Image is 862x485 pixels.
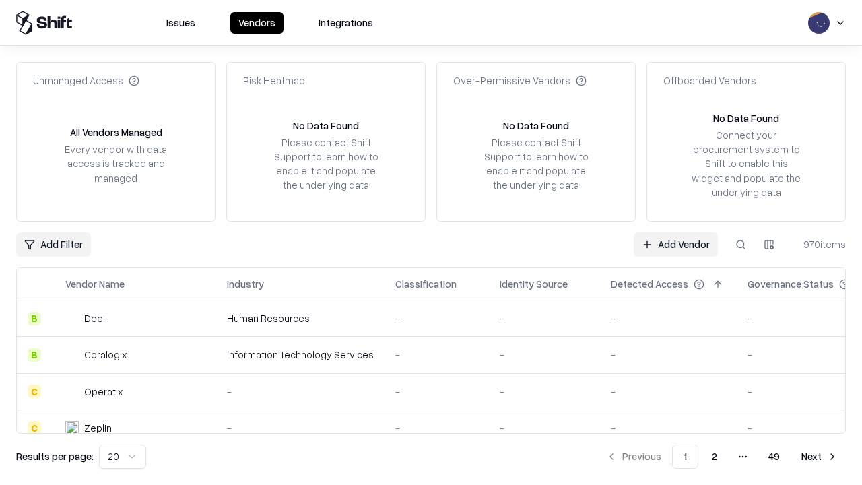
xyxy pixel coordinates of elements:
[701,445,728,469] button: 2
[28,348,41,362] div: B
[500,348,589,362] div: -
[500,311,589,325] div: -
[792,237,846,251] div: 970 items
[500,277,568,291] div: Identity Source
[611,311,726,325] div: -
[663,73,756,88] div: Offboarded Vendors
[227,348,374,362] div: Information Technology Services
[84,311,105,325] div: Deel
[84,385,123,399] div: Operatix
[503,119,569,133] div: No Data Found
[793,445,846,469] button: Next
[395,385,478,399] div: -
[65,277,125,291] div: Vendor Name
[227,277,264,291] div: Industry
[84,421,112,435] div: Zeplin
[713,111,779,125] div: No Data Found
[28,312,41,325] div: B
[84,348,127,362] div: Coralogix
[395,421,478,435] div: -
[227,385,374,399] div: -
[28,421,41,434] div: C
[395,311,478,325] div: -
[598,445,846,469] nav: pagination
[227,311,374,325] div: Human Resources
[65,385,79,398] img: Operatix
[70,125,162,139] div: All Vendors Managed
[634,232,718,257] a: Add Vendor
[748,277,834,291] div: Governance Status
[480,135,592,193] div: Please contact Shift Support to learn how to enable it and populate the underlying data
[453,73,587,88] div: Over-Permissive Vendors
[28,385,41,398] div: C
[611,421,726,435] div: -
[60,142,172,185] div: Every vendor with data access is tracked and managed
[293,119,359,133] div: No Data Found
[65,348,79,362] img: Coralogix
[158,12,203,34] button: Issues
[611,348,726,362] div: -
[611,277,688,291] div: Detected Access
[230,12,284,34] button: Vendors
[16,232,91,257] button: Add Filter
[65,312,79,325] img: Deel
[16,449,94,463] p: Results per page:
[690,128,802,199] div: Connect your procurement system to Shift to enable this widget and populate the underlying data
[227,421,374,435] div: -
[243,73,305,88] div: Risk Heatmap
[395,277,457,291] div: Classification
[310,12,381,34] button: Integrations
[672,445,698,469] button: 1
[65,421,79,434] img: Zeplin
[611,385,726,399] div: -
[500,385,589,399] div: -
[395,348,478,362] div: -
[758,445,791,469] button: 49
[270,135,382,193] div: Please contact Shift Support to learn how to enable it and populate the underlying data
[33,73,139,88] div: Unmanaged Access
[500,421,589,435] div: -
